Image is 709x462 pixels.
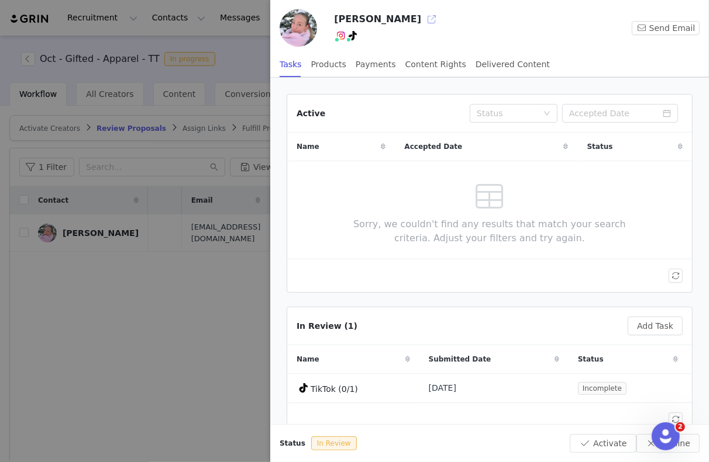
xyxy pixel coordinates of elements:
div: Status [477,107,538,119]
iframe: Intercom live chat [652,422,680,450]
span: Accepted Date [405,141,463,152]
div: Content Rights [405,51,466,78]
div: Active [297,107,325,120]
h3: [PERSON_NAME] [334,12,421,26]
span: Status [280,438,305,449]
span: Status [578,354,604,364]
span: Name [297,141,319,152]
div: Products [311,51,346,78]
span: Name [297,354,319,364]
div: In Review (1) [297,320,357,332]
span: Incomplete [578,382,627,395]
div: Delivered Content [476,51,550,78]
div: Tasks [280,51,302,78]
button: Add Task [628,317,683,335]
article: Active [287,94,693,293]
input: Accepted Date [562,104,678,123]
span: Submitted Date [429,354,491,364]
i: icon: down [543,110,550,118]
button: Activate [570,434,636,453]
img: adeddaf8-a99f-4073-abb2-92f768968a50.jpg [280,9,317,47]
img: instagram.svg [336,31,346,40]
button: Decline [636,434,700,453]
span: TikTok (0/1) [311,384,358,394]
article: In Review [287,307,693,436]
i: icon: calendar [663,109,671,117]
span: Status [587,141,613,152]
span: 2 [676,422,685,432]
span: In Review [311,436,357,450]
span: Sorry, we couldn't find any results that match your search criteria. Adjust your filters and try ... [336,217,644,245]
span: [DATE] [429,382,456,394]
button: Send Email [632,21,700,35]
div: Payments [356,51,396,78]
